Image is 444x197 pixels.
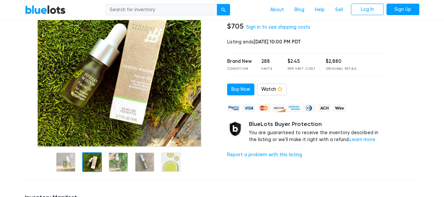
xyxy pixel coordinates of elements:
[326,66,357,71] div: Original Retail
[288,104,301,112] img: american_express-ae2a9f97a040b4b41f6397f7637041a5861d5f99d0716c09922aba4e24c8547d.png
[257,84,287,95] a: Watch
[25,5,66,14] a: BlueLots
[242,104,255,112] img: visa-79caf175f036a155110d1892330093d4c38f53c55c9ec9e2c3a54a56571784bb.png
[288,58,316,65] div: $2.45
[227,22,244,31] h4: $705
[265,4,289,16] a: About
[272,104,286,112] img: discover-82be18ecfda2d062aad2762c1ca80e2d36a4073d45c9e0ffae68cd515fbd3d32.png
[351,4,384,15] a: Log In
[326,58,357,65] div: $2,880
[227,38,386,46] div: Listing ends
[303,104,316,112] img: diners_club-c48f30131b33b1bb0e5d0e2dbd43a8bea4cb12cb2961413e2f4250e06c020426.png
[249,121,386,143] div: You are guaranteed to receive the inventory described in the listing or we'll make it right with ...
[318,104,331,112] img: ach-b7992fed28a4f97f893c574229be66187b9afb3f1a8d16a4691d3d3140a8ab00.png
[249,121,386,128] h5: BlueLots Buyer Protection
[386,4,419,15] a: Sign Up
[310,4,330,16] a: Help
[288,66,316,71] div: Per Unit Cost
[261,66,278,71] div: Units
[254,39,301,45] span: [DATE] 10:00 PM PDT
[227,58,252,65] div: Brand New
[105,4,217,16] input: Search for inventory
[333,104,346,112] img: wire-908396882fe19aaaffefbd8e17b12f2f29708bd78693273c0e28e3a24408487f.png
[246,24,310,30] a: Sign in to see shipping costs
[261,58,278,65] div: 288
[289,4,310,16] a: Blog
[227,121,244,137] img: buyer_protection_shield-3b65640a83011c7d3ede35a8e5a80bfdfaa6a97447f0071c1475b91a4b0b3d01.png
[227,104,240,112] img: paypal_credit-80455e56f6e1299e8d57f40c0dcee7b8cd4ae79b9eccbfc37e2480457ba36de9.png
[227,84,254,95] a: Buy Now
[227,66,252,71] div: Condition
[330,4,348,16] a: Sell
[257,104,270,112] img: mastercard-42073d1d8d11d6635de4c079ffdb20a4f30a903dc55d1612383a1b395dd17f39.png
[227,152,302,158] a: Report a problem with this listing
[350,137,375,142] a: Learn more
